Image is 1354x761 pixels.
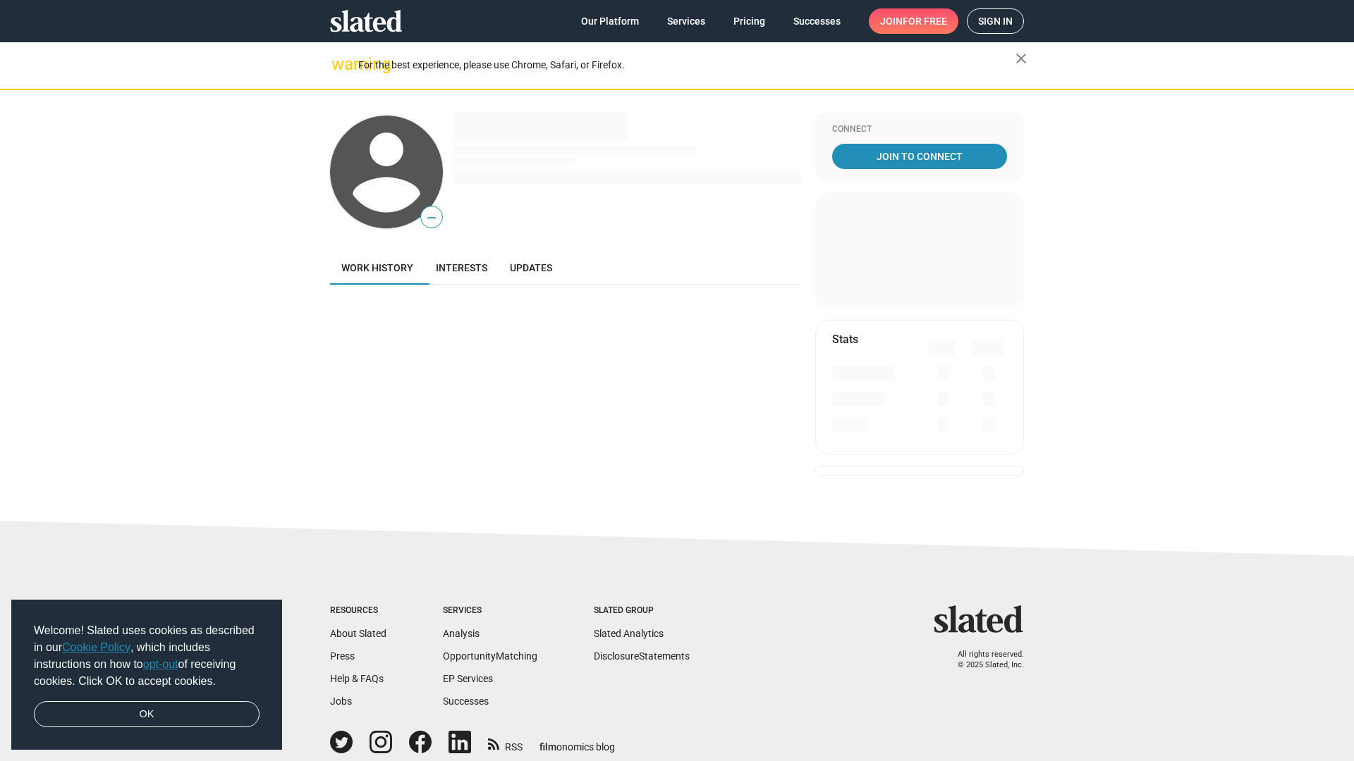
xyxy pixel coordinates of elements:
[967,8,1024,34] a: Sign in
[330,673,384,684] a: Help & FAQs
[733,8,765,34] span: Pricing
[594,628,664,639] a: Slated Analytics
[869,8,958,34] a: Joinfor free
[330,695,352,707] a: Jobs
[1013,50,1030,67] mat-icon: close
[539,729,615,754] a: filmonomics blog
[358,56,1015,75] div: For the best experience, please use Chrome, Safari, or Firefox.
[330,628,386,639] a: About Slated
[488,732,523,754] a: RSS
[443,695,489,707] a: Successes
[425,251,499,285] a: Interests
[421,209,442,227] span: —
[880,8,947,34] span: Join
[832,144,1007,169] a: Join To Connect
[443,605,537,617] div: Services
[539,741,556,753] span: film
[594,605,690,617] div: Slated Group
[656,8,716,34] a: Services
[330,251,425,285] a: Work history
[443,628,480,639] a: Analysis
[34,622,260,690] span: Welcome! Slated uses cookies as described in our , which includes instructions on how to of recei...
[667,8,705,34] span: Services
[62,641,130,653] a: Cookie Policy
[330,650,355,662] a: Press
[499,251,563,285] a: Updates
[943,650,1024,670] p: All rights reserved. © 2025 Slated, Inc.
[331,56,348,73] mat-icon: warning
[835,144,1004,169] span: Join To Connect
[722,8,776,34] a: Pricing
[510,262,552,273] span: Updates
[443,650,537,662] a: OpportunityMatching
[143,658,178,670] a: opt-out
[832,124,1007,135] div: Connect
[793,8,841,34] span: Successes
[34,701,260,728] a: dismiss cookie message
[832,332,858,347] mat-card-title: Stats
[594,650,690,662] a: DisclosureStatements
[436,262,487,273] span: Interests
[978,9,1013,33] span: Sign in
[341,262,413,273] span: Work history
[581,8,639,34] span: Our Platform
[570,8,650,34] a: Our Platform
[903,8,947,34] span: for free
[330,605,386,617] div: Resources
[11,600,282,750] div: cookieconsent
[782,8,852,34] a: Successes
[443,673,493,684] a: EP Services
